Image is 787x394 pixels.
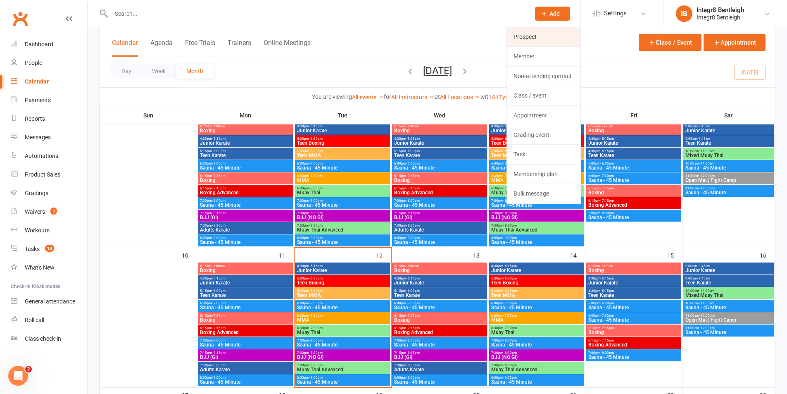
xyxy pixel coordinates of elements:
[503,289,517,293] span: - 6:30pm
[11,54,87,72] a: People
[491,277,583,280] span: 5:30pm
[297,199,388,203] span: 7:00pm
[25,60,42,66] div: People
[309,149,323,153] span: - 6:30pm
[212,162,226,165] span: - 7:00pm
[503,211,517,215] span: - 8:30pm
[309,199,323,203] span: - 8:00pm
[588,264,680,268] span: 6:15am
[182,248,197,262] div: 10
[212,124,225,128] span: - 7:00am
[212,137,226,141] span: - 5:15pm
[491,280,583,285] span: Teen Boxing
[491,268,583,273] span: Junior Karate
[212,174,226,178] span: - 7:15pm
[394,162,485,165] span: 6:00pm
[25,317,44,323] div: Roll call
[297,174,388,178] span: 6:30pm
[406,137,420,141] span: - 5:15pm
[588,186,680,190] span: 6:15pm
[588,199,680,203] span: 6:15pm
[699,289,714,293] span: - 11:00am
[25,264,55,271] div: What's New
[600,124,613,128] span: - 7:00am
[685,141,772,146] span: Teen Karate
[406,149,420,153] span: - 6:00pm
[491,236,583,240] span: 8:00pm
[600,199,614,203] span: - 7:15pm
[264,39,311,57] button: Online Meetings
[212,199,226,203] span: - 8:00pm
[491,124,583,128] span: 4:30pm
[394,190,485,195] span: Boxing Advanced
[491,162,583,165] span: 6:00pm
[697,124,710,128] span: - 9:45am
[297,124,388,128] span: 4:30pm
[406,264,419,268] span: - 7:00am
[25,366,32,373] span: 2
[503,174,517,178] span: - 7:30pm
[391,94,435,100] a: All Instructors
[297,215,388,220] span: BJJ (NO GI)
[309,186,323,190] span: - 7:30pm
[685,277,772,280] span: 9:00am
[406,211,420,215] span: - 8:15pm
[685,137,772,141] span: 9:00am
[200,289,291,293] span: 5:15pm
[760,248,775,262] div: 16
[200,190,291,195] span: Boxing Advanced
[697,6,744,14] div: Integr8 Bentleigh
[588,174,680,178] span: 6:00pm
[112,39,138,57] button: Calendar
[297,190,388,195] span: Muay Thai
[25,41,53,48] div: Dashboard
[212,211,226,215] span: - 8:15pm
[507,67,580,86] a: Non-attending contact
[200,141,291,146] span: Junior Karate
[697,277,710,280] span: - 9:45am
[309,211,323,215] span: - 8:30pm
[294,107,391,124] th: Tue
[588,149,680,153] span: 4:30pm
[297,268,388,273] span: Junior Karate
[685,162,772,165] span: 10:00am
[682,107,775,124] th: Sat
[212,224,226,227] span: - 8:30pm
[588,137,680,141] span: 4:30pm
[600,186,614,190] span: - 7:15pm
[588,277,680,280] span: 4:30pm
[197,107,294,124] th: Mon
[394,178,485,183] span: Boxing
[492,94,522,100] a: All Types
[394,174,485,178] span: 6:15pm
[503,137,517,141] span: - 6:30pm
[200,211,291,215] span: 7:15pm
[297,289,388,293] span: 5:30pm
[549,10,560,17] span: Add
[200,178,291,183] span: Boxing
[100,107,197,124] th: Sun
[309,137,323,141] span: - 6:30pm
[588,268,680,273] span: Boxing
[600,137,614,141] span: - 5:15pm
[8,366,28,386] iframe: Intercom live chat
[503,199,517,203] span: - 8:00pm
[491,153,583,158] span: Teen MMA
[212,236,226,240] span: - 9:00pm
[212,289,226,293] span: - 6:00pm
[600,264,613,268] span: - 7:00am
[394,277,485,280] span: 4:30pm
[212,277,226,280] span: - 5:15pm
[297,264,388,268] span: 4:30pm
[491,203,583,208] span: Sauna - 45 Minute
[297,280,388,285] span: Teen Boxing
[685,149,772,153] span: 10:00am
[200,174,291,178] span: 6:15pm
[588,128,680,133] span: Boxing
[685,289,772,293] span: 10:00am
[588,178,680,183] span: Sauna - 45 Minute
[352,94,384,100] a: All events
[25,335,61,342] div: Class check-in
[11,258,87,277] a: What's New
[200,264,291,268] span: 6:15am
